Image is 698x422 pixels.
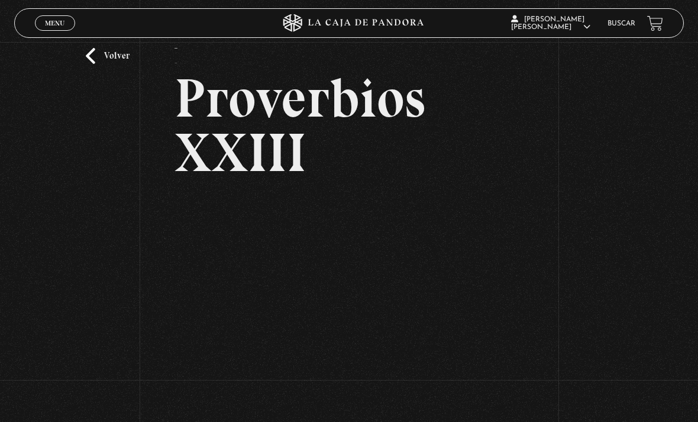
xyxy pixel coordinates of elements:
h2: Proverbios XXIII [174,71,523,180]
a: Volver [86,48,130,64]
a: View your shopping cart [647,15,663,31]
span: Menu [45,20,64,27]
span: [PERSON_NAME] [PERSON_NAME] [511,16,590,31]
span: Cerrar [41,30,69,38]
p: - [174,48,177,72]
a: Buscar [607,20,635,27]
iframe: Dailymotion video player – PROVERBIOS 23 [174,198,523,394]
